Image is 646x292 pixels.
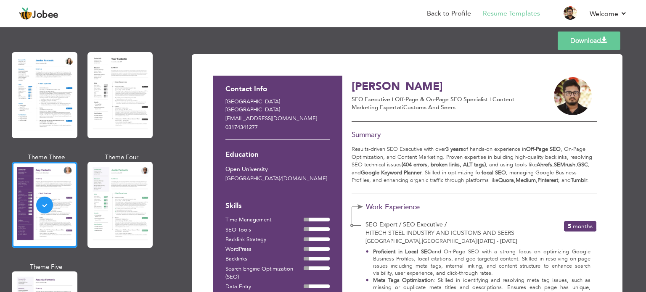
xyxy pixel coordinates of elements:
strong: Off-Page SEO [526,145,561,153]
div: SEO Tools [225,226,304,234]
div: Data Entry [225,283,304,291]
a: Back to Profile [427,9,471,18]
strong: 3 years [446,145,463,153]
li: and On-Page SEO with a strong focus on optimizing Google Business Profiles, local citations, and ... [366,248,590,277]
h3: Skills [225,202,330,210]
a: Download [558,32,620,50]
p: 03174341277 [225,124,330,132]
strong: Ahrefs [537,161,552,168]
strong: Quora [498,176,514,184]
span: [GEOGRAPHIC_DATA] [GEOGRAPHIC_DATA] [365,237,477,245]
h3: Summary [352,131,596,139]
p: [EMAIL_ADDRESS][DOMAIN_NAME] [225,115,330,123]
img: Profile Img [564,6,577,20]
strong: Pinterest [537,176,558,184]
span: [GEOGRAPHIC_DATA] [DOMAIN_NAME] [225,175,327,182]
a: Resume Templates [483,9,540,18]
span: 5 [568,222,571,230]
div: WordPress [225,245,304,254]
span: Work Experience [366,203,437,211]
div: Theme Five [13,263,79,271]
strong: SEMrush [554,161,575,168]
strong: local SEO [482,169,506,176]
strong: (404 errors, broken links, ALT tags) [402,161,486,168]
h3: Education [225,151,330,159]
div: Time Management [225,216,304,224]
img: 9+Izcstvud973F+Rz38P57PN77QowtqAAAAAElFTkSuQmCC [554,77,592,115]
div: Backlinks [225,255,304,263]
span: [DATE] - [DATE] [477,237,517,245]
img: jobee.io [19,7,32,21]
a: Jobee [19,7,58,21]
strong: Proficient in Local SEO [373,248,432,255]
div: Search Engine Optimization (SEO) [225,265,304,281]
p: Results-driven SEO Executive with over of hands-on experience in , On-Page Optimization, and Cont... [352,145,596,184]
span: | [477,237,478,245]
div: Theme Four [89,153,155,162]
span: at [397,103,402,111]
span: SEO Expert / SEO Executive / [365,221,447,229]
div: Open University [225,165,330,174]
strong: Meta Tags Optimization [373,276,434,284]
strong: Medium [516,176,536,184]
a: Welcome [590,9,627,19]
div: Backlink Strategy [225,236,304,244]
span: Months [573,222,593,230]
span: / [280,175,282,182]
div: Theme Three [13,153,79,162]
strong: Tumblr [571,176,587,184]
p: [GEOGRAPHIC_DATA] [GEOGRAPHIC_DATA] [225,98,330,114]
p: SEO Executive | Off-Page & On-Page SEO Specialist | Content Marketing Expert iCustoms and Seers [352,95,535,112]
h3: [PERSON_NAME] [352,81,535,94]
h3: Contact Info [225,85,330,93]
strong: GSC [577,161,588,168]
strong: Google Keyword Planner [361,169,421,176]
span: Hitech Steel Industry and iCustoms and Seers [365,229,514,237]
span: Jobee [32,11,58,20]
span: , [420,237,422,245]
